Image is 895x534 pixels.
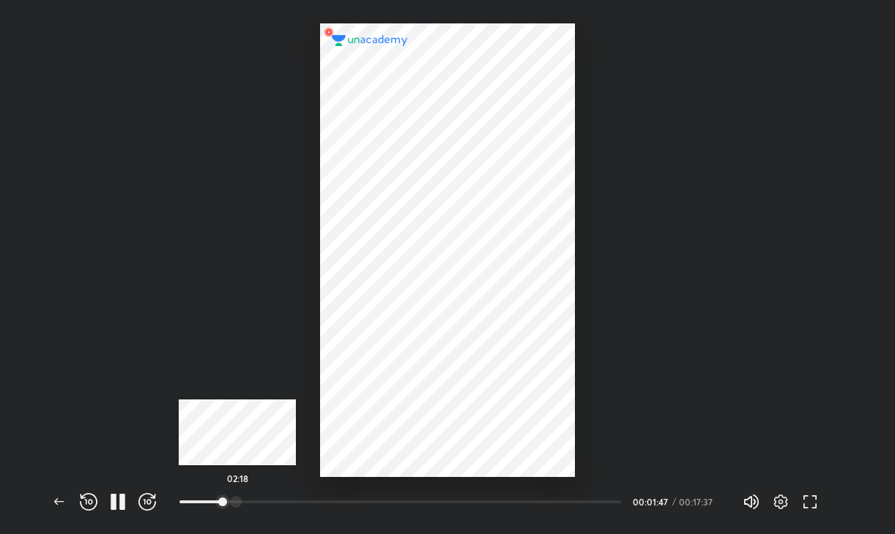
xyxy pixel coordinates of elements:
div: / [672,497,676,506]
img: wMgqJGBwKWe8AAAAABJRU5ErkJggg== [320,23,338,41]
div: 00:01:47 [633,497,669,506]
h5: 02:18 [227,474,248,483]
img: logo.2a7e12a2.svg [332,35,409,46]
div: 00:17:37 [679,497,719,506]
